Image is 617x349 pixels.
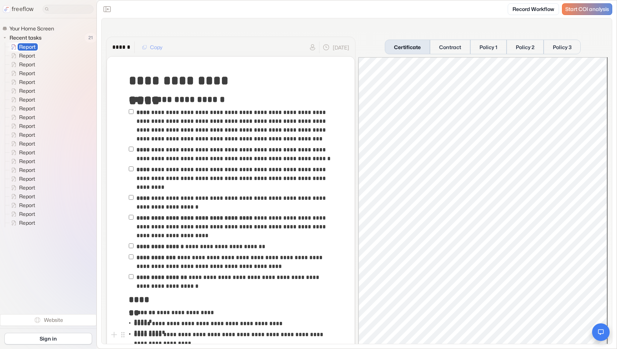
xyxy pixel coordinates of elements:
[5,218,38,227] a: Report
[5,139,38,148] a: Report
[2,24,57,33] a: Your Home Screen
[18,140,37,147] span: Report
[18,105,37,112] span: Report
[18,219,37,227] span: Report
[358,57,608,346] iframe: Certificate
[592,323,610,341] button: Open chat
[5,183,38,192] a: Report
[18,61,37,68] span: Report
[333,44,349,51] p: [DATE]
[8,34,44,41] span: Recent tasks
[5,87,38,95] a: Report
[118,330,127,339] button: Open block menu
[12,5,34,14] p: freeflow
[18,114,37,121] span: Report
[5,166,38,174] a: Report
[544,40,581,54] button: Policy 3
[5,157,38,166] a: Report
[5,148,38,157] a: Report
[18,87,37,95] span: Report
[507,40,544,54] button: Policy 2
[5,174,38,183] a: Report
[110,330,118,339] button: Add block
[5,201,38,210] a: Report
[18,52,37,59] span: Report
[18,131,37,139] span: Report
[5,95,38,104] a: Report
[18,70,37,77] span: Report
[5,60,38,69] a: Report
[430,40,470,54] button: Contract
[5,69,38,78] a: Report
[18,202,37,209] span: Report
[18,210,37,218] span: Report
[3,5,34,14] a: freeflow
[101,3,113,15] button: Close the sidebar
[18,184,37,191] span: Report
[508,3,559,15] a: Record Workflow
[5,78,38,87] a: Report
[18,43,38,51] span: Report
[18,175,37,183] span: Report
[5,113,38,122] a: Report
[5,122,38,131] a: Report
[5,192,38,201] a: Report
[4,333,92,345] a: Sign in
[18,158,37,165] span: Report
[18,166,37,174] span: Report
[565,6,609,12] span: Start COI analysis
[138,41,167,53] button: Copy
[18,96,37,103] span: Report
[5,43,39,51] a: Report
[18,122,37,130] span: Report
[18,193,37,200] span: Report
[562,3,612,15] a: Start COI analysis
[385,40,430,54] button: Certificate
[5,131,38,139] a: Report
[8,25,56,32] span: Your Home Screen
[470,40,507,54] button: Policy 1
[18,78,37,86] span: Report
[18,149,37,156] span: Report
[5,51,38,60] a: Report
[2,33,44,42] button: Recent tasks
[85,33,96,43] span: 21
[5,104,38,113] a: Report
[5,210,38,218] a: Report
